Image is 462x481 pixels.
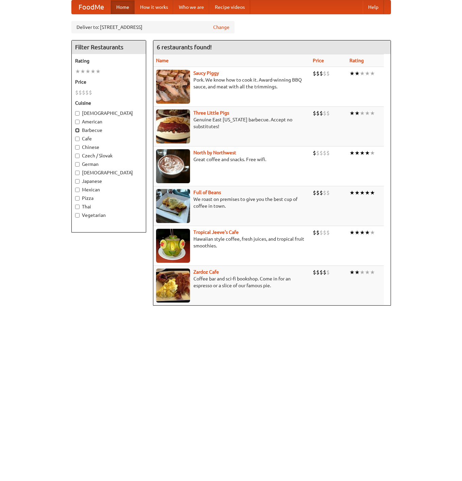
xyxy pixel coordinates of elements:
p: Genuine East [US_STATE] barbecue. Accept no substitutes! [156,116,308,130]
img: jeeves.jpg [156,229,190,263]
input: American [75,120,80,124]
li: $ [313,70,316,77]
li: $ [320,229,323,236]
li: ★ [370,229,375,236]
li: ★ [355,149,360,157]
input: Thai [75,205,80,209]
b: Saucy Piggy [193,70,219,76]
label: [DEMOGRAPHIC_DATA] [75,110,142,117]
label: Thai [75,203,142,210]
li: $ [323,229,326,236]
img: north.jpg [156,149,190,183]
input: [DEMOGRAPHIC_DATA] [75,171,80,175]
li: $ [320,109,323,117]
li: $ [82,89,85,96]
li: ★ [365,70,370,77]
li: $ [316,149,320,157]
input: Pizza [75,196,80,201]
li: $ [326,189,330,196]
a: Who we are [173,0,209,14]
li: $ [326,269,330,276]
img: beans.jpg [156,189,190,223]
li: ★ [360,189,365,196]
li: ★ [360,149,365,157]
h5: Rating [75,57,142,64]
li: $ [323,109,326,117]
li: $ [313,229,316,236]
li: ★ [349,70,355,77]
p: Hawaiian style coffee, fresh juices, and tropical fruit smoothies. [156,236,308,249]
input: Mexican [75,188,80,192]
p: Pork. We know how to cook it. Award-winning BBQ sauce, and meat with all the trimmings. [156,76,308,90]
li: $ [313,269,316,276]
li: $ [326,229,330,236]
a: Full of Beans [193,190,221,195]
li: $ [316,269,320,276]
label: Pizza [75,195,142,202]
input: Japanese [75,179,80,184]
li: $ [323,269,326,276]
input: Czech / Slovak [75,154,80,158]
li: $ [320,149,323,157]
li: $ [85,89,89,96]
a: Recipe videos [209,0,250,14]
li: ★ [370,189,375,196]
li: ★ [75,68,80,75]
li: $ [323,149,326,157]
label: Cafe [75,135,142,142]
a: Change [213,24,229,31]
h4: Filter Restaurants [72,40,146,54]
label: Mexican [75,186,142,193]
li: ★ [360,229,365,236]
a: Zardoz Cafe [193,269,219,275]
a: North by Northwest [193,150,236,155]
label: [DEMOGRAPHIC_DATA] [75,169,142,176]
li: ★ [365,109,370,117]
li: ★ [85,68,90,75]
input: Barbecue [75,128,80,133]
li: $ [326,149,330,157]
label: Japanese [75,178,142,185]
li: ★ [349,189,355,196]
li: ★ [360,70,365,77]
input: Vegetarian [75,213,80,218]
label: Czech / Slovak [75,152,142,159]
li: $ [316,229,320,236]
li: ★ [96,68,101,75]
div: Deliver to: [STREET_ADDRESS] [71,21,235,33]
li: ★ [365,149,370,157]
input: Cafe [75,137,80,141]
h5: Price [75,79,142,85]
li: ★ [349,109,355,117]
a: How it works [135,0,173,14]
li: ★ [355,70,360,77]
li: ★ [355,189,360,196]
li: $ [326,70,330,77]
li: $ [316,109,320,117]
li: ★ [355,229,360,236]
li: $ [75,89,79,96]
h5: Cuisine [75,100,142,106]
input: Chinese [75,145,80,150]
li: ★ [349,149,355,157]
li: $ [89,89,92,96]
a: Three Little Pigs [193,110,229,116]
img: saucy.jpg [156,70,190,104]
input: [DEMOGRAPHIC_DATA] [75,111,80,116]
a: Tropical Jeeve's Cafe [193,229,239,235]
li: ★ [370,70,375,77]
li: $ [320,189,323,196]
li: ★ [370,269,375,276]
li: $ [323,189,326,196]
a: Home [111,0,135,14]
li: ★ [365,229,370,236]
p: We roast on premises to give you the best cup of coffee in town. [156,196,308,209]
li: $ [323,70,326,77]
p: Great coffee and snacks. Free wifi. [156,156,308,163]
li: $ [316,189,320,196]
input: German [75,162,80,167]
li: ★ [90,68,96,75]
